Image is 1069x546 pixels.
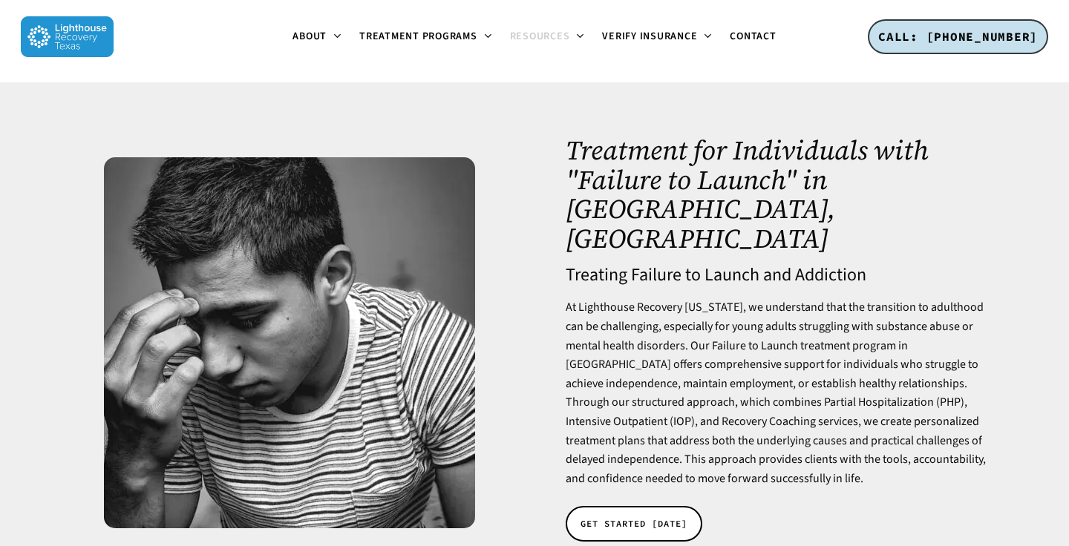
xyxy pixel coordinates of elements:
[868,19,1048,55] a: CALL: [PHONE_NUMBER]
[673,413,691,430] a: IOP
[593,31,721,43] a: Verify Insurance
[284,31,350,43] a: About
[602,29,697,44] span: Verify Insurance
[292,29,327,44] span: About
[566,266,993,285] h4: Treating Failure to Launch and Addiction
[566,136,993,253] h1: Treatment for Individuals with "Failure to Launch" in [GEOGRAPHIC_DATA], [GEOGRAPHIC_DATA]
[510,29,570,44] span: Resources
[940,394,961,410] a: PHP
[721,31,785,42] a: Contact
[581,516,687,531] span: GET STARTED [DATE]
[350,31,501,43] a: Treatment Programs
[104,157,475,528] img: A vertical shot of an upset young male in grayscale
[878,29,1038,44] span: CALL: [PHONE_NUMBER]
[566,506,702,542] a: GET STARTED [DATE]
[359,29,477,44] span: Treatment Programs
[21,16,114,57] img: Lighthouse Recovery Texas
[730,29,776,44] span: Contact
[566,298,993,488] p: At Lighthouse Recovery [US_STATE], we understand that the transition to adulthood can be challeng...
[501,31,594,43] a: Resources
